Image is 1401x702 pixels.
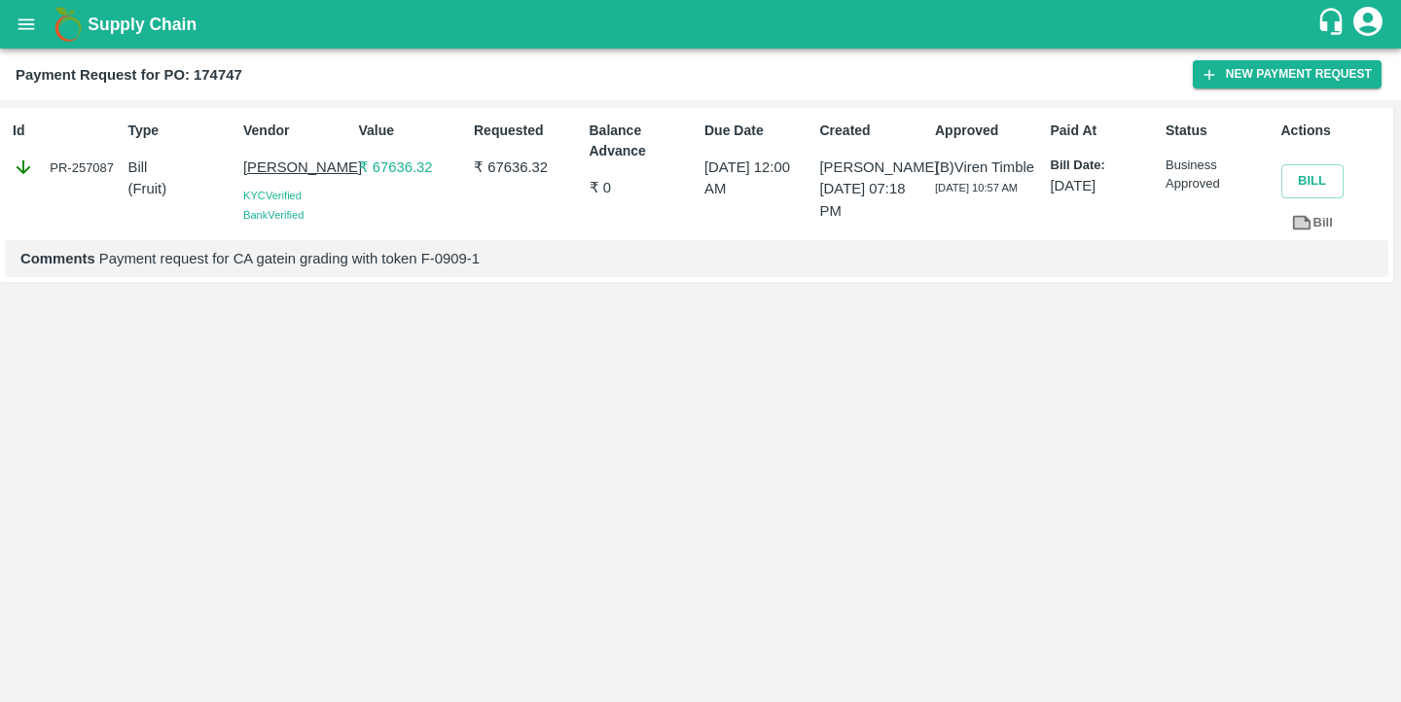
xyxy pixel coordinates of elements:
[474,157,582,178] p: ₹ 67636.32
[1281,121,1389,141] p: Actions
[704,157,812,200] p: [DATE] 12:00 AM
[935,121,1043,141] p: Approved
[1193,60,1382,88] button: New Payment Request
[1051,121,1159,141] p: Paid At
[243,121,351,141] p: Vendor
[243,190,302,201] span: KYC Verified
[1166,157,1274,193] p: Business Approved
[1051,157,1159,175] p: Bill Date:
[88,11,1316,38] a: Supply Chain
[359,157,467,178] p: ₹ 67636.32
[1051,175,1159,196] p: [DATE]
[820,121,928,141] p: Created
[243,157,351,178] p: [PERSON_NAME]
[4,2,49,47] button: open drawer
[935,182,1018,193] span: [DATE] 10:57 AM
[820,178,928,222] p: [DATE] 07:18 PM
[88,15,197,34] b: Supply Chain
[590,177,698,198] p: ₹ 0
[20,248,1373,269] p: Payment request for CA gatein grading with token F-0909-1
[590,121,698,161] p: Balance Advance
[820,157,928,178] p: [PERSON_NAME]
[16,67,242,83] b: Payment Request for PO: 174747
[1281,206,1344,240] a: Bill
[1166,121,1274,141] p: Status
[20,251,95,266] b: Comments
[13,121,121,141] p: Id
[704,121,812,141] p: Due Date
[1350,4,1385,45] div: account of current user
[128,157,236,178] p: Bill
[128,121,236,141] p: Type
[474,121,582,141] p: Requested
[1316,7,1350,42] div: customer-support
[1281,164,1344,198] button: Bill
[128,178,236,199] p: ( Fruit )
[935,157,1043,178] p: (B) Viren Timble
[13,157,121,178] div: PR-257087
[243,209,304,221] span: Bank Verified
[49,5,88,44] img: logo
[359,121,467,141] p: Value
